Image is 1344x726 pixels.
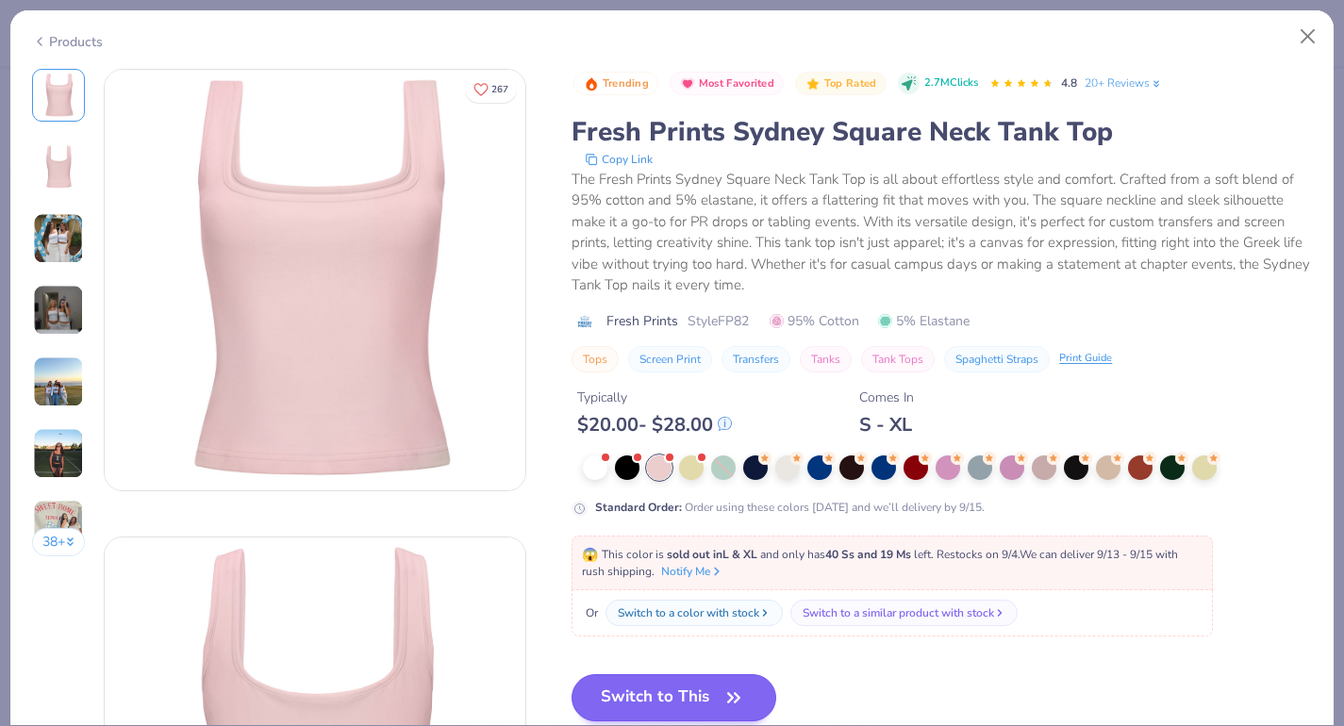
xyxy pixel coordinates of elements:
button: Switch to a similar product with stock [790,600,1018,626]
button: Screen Print [628,346,712,372]
strong: Standard Order : [595,500,682,515]
div: Order using these colors [DATE] and we’ll delivery by 9/15. [595,499,985,516]
div: Switch to a color with stock [618,604,759,621]
span: Top Rated [824,78,877,89]
img: Most Favorited sort [680,76,695,91]
span: Fresh Prints [606,311,678,331]
img: User generated content [33,428,84,479]
span: 4.8 [1061,75,1077,91]
button: Badge Button [573,72,658,96]
span: 2.7M Clicks [924,75,978,91]
span: Trending [603,78,649,89]
img: Front [105,70,525,490]
span: Or [582,604,598,621]
img: User generated content [33,356,84,407]
strong: 40 Ss and 19 Ms [825,547,911,562]
img: Front [36,73,81,118]
strong: sold out in L & XL [667,547,757,562]
button: copy to clipboard [579,150,658,169]
img: User generated content [33,285,84,336]
span: Style FP82 [688,311,749,331]
button: Transfers [722,346,790,372]
span: 95% Cotton [770,311,859,331]
button: Tank Tops [861,346,935,372]
div: S - XL [859,413,914,437]
img: brand logo [572,314,597,329]
div: Comes In [859,388,914,407]
button: Tanks [800,346,852,372]
button: 38+ [32,528,86,556]
span: 5% Elastane [878,311,970,331]
div: Switch to a similar product with stock [803,604,994,621]
button: Badge Button [795,72,886,96]
button: Switch to a color with stock [606,600,783,626]
button: Notify Me [661,563,723,580]
button: Like [465,75,517,103]
button: Switch to This [572,674,776,721]
img: User generated content [33,500,84,551]
a: 20+ Reviews [1085,74,1163,91]
div: $ 20.00 - $ 28.00 [577,413,732,437]
img: Trending sort [584,76,599,91]
span: This color is and only has left . Restocks on 9/4. We can deliver 9/13 - 9/15 with rush shipping. [582,547,1178,579]
div: 4.8 Stars [989,69,1054,99]
div: Fresh Prints Sydney Square Neck Tank Top [572,114,1312,150]
button: Close [1290,19,1326,55]
img: Back [36,144,81,190]
span: Most Favorited [699,78,774,89]
button: Spaghetti Straps [944,346,1050,372]
div: Print Guide [1059,351,1112,367]
img: User generated content [33,213,84,264]
button: Badge Button [670,72,784,96]
span: 267 [491,85,508,94]
img: Top Rated sort [805,76,821,91]
div: Products [32,32,103,52]
div: The Fresh Prints Sydney Square Neck Tank Top is all about effortless style and comfort. Crafted f... [572,169,1312,296]
span: 😱 [582,546,598,564]
button: Tops [572,346,619,372]
div: Typically [577,388,732,407]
